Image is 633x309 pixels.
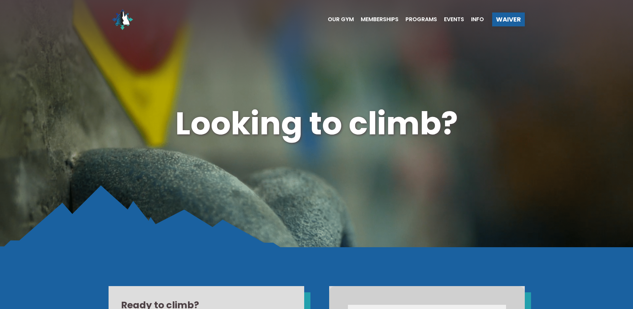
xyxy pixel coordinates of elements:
[464,17,484,22] a: Info
[471,17,484,22] span: Info
[328,17,354,22] span: Our Gym
[496,16,521,23] span: Waiver
[405,17,437,22] span: Programs
[437,17,464,22] a: Events
[109,6,136,33] img: North Wall Logo
[109,101,525,145] h1: Looking to climb?
[321,17,354,22] a: Our Gym
[492,12,525,26] a: Waiver
[399,17,437,22] a: Programs
[354,17,399,22] a: Memberships
[444,17,464,22] span: Events
[361,17,399,22] span: Memberships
